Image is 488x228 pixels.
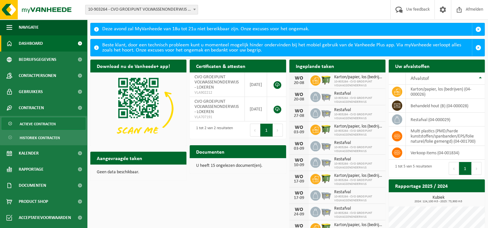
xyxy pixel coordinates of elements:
[245,72,267,97] td: [DATE]
[19,19,39,35] span: Navigatie
[293,158,305,163] div: WO
[194,99,239,114] span: CVO GROEIPUNT VOLWASSENONDERWIJS - LOKEREN
[19,177,46,194] span: Documenten
[190,145,231,158] h2: Documenten
[389,60,436,72] h2: Uw afvalstoffen
[334,140,382,146] span: Restafval
[19,68,56,84] span: Contactpersonen
[85,5,198,14] span: 10-903264 - CVO GROEIPUNT VOLWASSENONDERWIJS - LOKEREN
[193,123,233,137] div: 1 tot 2 van 2 resultaten
[293,207,305,212] div: WO
[334,178,382,186] span: 10-903264 - CVO GROEIPUNT VOLWASSENONDERWIJS
[334,146,382,153] span: 10-903264 - CVO GROEIPUNT VOLWASSENONDERWIJS
[293,147,305,151] div: 03-09
[19,161,44,177] span: Rapportage
[321,74,332,85] img: WB-1100-HPE-GN-50
[411,76,429,81] span: Afvalstof
[293,174,305,179] div: WO
[90,60,176,72] h2: Download nu de Vanheede+ app!
[334,190,382,195] span: Restafval
[334,91,382,96] span: Restafval
[19,35,43,52] span: Dashboard
[334,80,382,88] span: 10-903264 - CVO GROEIPUNT VOLWASSENONDERWIJS
[389,179,454,192] h2: Rapportage 2025 / 2024
[102,23,472,35] div: Deze avond zal MyVanheede van 18u tot 21u niet bereikbaar zijn. Onze excuses voor het ongemak.
[472,162,482,175] button: Next
[90,72,186,145] img: Download de VHEPlus App
[293,191,305,196] div: WO
[449,162,459,175] button: Previous
[334,124,382,129] span: Karton/papier, los (bedrijven)
[321,189,332,200] img: WB-2500-GAL-GY-01
[293,141,305,147] div: WO
[293,114,305,118] div: 27-08
[392,200,485,203] span: 2024: 124,100 m3 - 2025: 73,900 m3
[194,115,239,120] span: VLA707191
[293,179,305,184] div: 17-09
[293,212,305,217] div: 24-09
[19,194,48,210] span: Product Shop
[406,113,485,127] td: restafval (04-000029)
[334,162,382,170] span: 10-903264 - CVO GROEIPUNT VOLWASSENONDERWIJS
[293,196,305,200] div: 17-09
[334,75,382,80] span: Karton/papier, los (bedrijven)
[20,118,56,130] span: Actieve contracten
[321,124,332,135] img: WB-1100-HPE-GN-50
[19,210,71,226] span: Acceptatievoorwaarden
[392,195,485,203] h3: Kubiek
[334,206,382,211] span: Restafval
[406,99,485,113] td: behandeld hout (B) (04-000028)
[293,92,305,97] div: WO
[20,132,60,144] span: Historiek contracten
[334,211,382,219] span: 10-903264 - CVO GROEIPUNT VOLWASSENONDERWIJS
[321,157,332,167] img: WB-2500-GAL-GY-01
[85,5,198,14] span: 10-903264 - CVO GROEIPUNT VOLWASSENONDERWIJS - LOKEREN
[90,152,149,164] h2: Aangevraagde taken
[321,206,332,217] img: WB-2500-GAL-GY-01
[273,124,283,137] button: Next
[334,173,382,178] span: Karton/papier, los (bedrijven)
[334,108,382,113] span: Restafval
[194,75,239,90] span: CVO GROEIPUNT VOLWASSENONDERWIJS - LOKEREN
[334,96,382,104] span: 10-903264 - CVO GROEIPUNT VOLWASSENONDERWIJS
[334,129,382,137] span: 10-903264 - CVO GROEIPUNT VOLWASSENONDERWIJS
[19,84,43,100] span: Gebruikers
[196,164,279,168] p: U heeft 15 ongelezen document(en).
[321,140,332,151] img: WB-2500-GAL-GY-01
[406,127,485,146] td: multi plastics (PMD/harde kunststoffen/spanbanden/EPS/folie naturel/folie gemengd) (04-001700)
[97,170,180,175] p: Geen data beschikbaar.
[250,124,260,137] button: Previous
[293,81,305,85] div: 20-08
[406,85,485,99] td: karton/papier, los (bedrijven) (04-000026)
[289,60,341,72] h2: Ingeplande taken
[437,192,484,205] a: Bekijk rapportage
[2,131,85,144] a: Historiek contracten
[459,162,472,175] button: 1
[334,223,382,228] span: Karton/papier, los (bedrijven)
[392,161,432,176] div: 1 tot 5 van 5 resultaten
[334,113,382,120] span: 10-903264 - CVO GROEIPUNT VOLWASSENONDERWIJS
[293,97,305,102] div: 20-08
[293,163,305,167] div: 10-09
[19,52,56,68] span: Bedrijfsgegevens
[321,91,332,102] img: WB-2500-GAL-GY-01
[260,124,273,137] button: 1
[293,125,305,130] div: WO
[334,195,382,203] span: 10-903264 - CVO GROEIPUNT VOLWASSENONDERWIJS
[2,118,85,130] a: Actieve contracten
[293,76,305,81] div: WO
[293,109,305,114] div: WO
[321,173,332,184] img: WB-1100-HPE-GN-50
[102,39,472,56] div: Beste klant, door een technisch probleem kunt u momenteel mogelijk hinder ondervinden bij het mob...
[321,107,332,118] img: WB-2500-GAL-GY-01
[245,97,267,121] td: [DATE]
[19,100,44,116] span: Contracten
[334,157,382,162] span: Restafval
[293,130,305,135] div: 03-09
[190,60,252,72] h2: Certificaten & attesten
[19,145,39,161] span: Kalender
[406,146,485,160] td: verkoop items (04-001834)
[194,90,239,95] span: VLA902212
